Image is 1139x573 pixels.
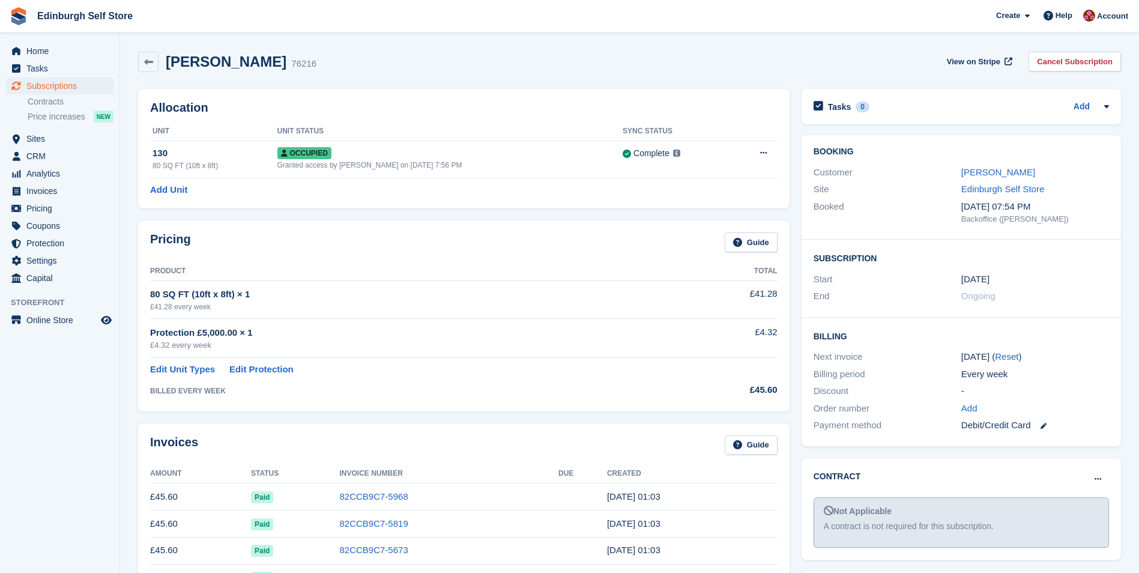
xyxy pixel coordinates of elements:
div: Every week [961,368,1109,381]
time: 2025-09-02 00:03:47 UTC [607,491,660,502]
div: £41.28 every week [150,302,676,312]
div: Backoffice ([PERSON_NAME]) [961,213,1109,225]
th: Status [251,464,339,484]
span: Create [996,10,1020,22]
span: Paid [251,518,273,530]
div: End [814,290,961,303]
a: Contracts [28,96,113,108]
div: 80 SQ FT (10ft x 8ft) [153,160,277,171]
td: £41.28 [676,280,777,318]
div: Customer [814,166,961,180]
div: Payment method [814,419,961,432]
h2: Booking [814,147,1109,157]
div: Debit/Credit Card [961,419,1109,432]
a: Edinburgh Self Store [961,184,1044,194]
div: Discount [814,384,961,398]
a: Reset [995,351,1018,362]
a: 82CCB9C7-5673 [340,545,408,555]
a: Cancel Subscription [1029,52,1121,71]
div: Not Applicable [824,505,1099,518]
h2: Billing [814,330,1109,342]
a: menu [6,148,113,165]
a: menu [6,312,113,329]
a: [PERSON_NAME] [961,167,1035,177]
td: £45.60 [150,537,251,564]
time: 2025-08-26 00:03:55 UTC [607,518,660,529]
div: Site [814,183,961,196]
h2: Allocation [150,101,778,115]
span: Analytics [26,165,98,182]
a: Guide [725,232,778,252]
a: Edinburgh Self Store [32,6,137,26]
span: Paid [251,545,273,557]
div: [DATE] 07:54 PM [961,200,1109,214]
div: Complete [633,147,669,160]
img: Lucy Michalec [1083,10,1095,22]
div: 130 [153,147,277,160]
a: menu [6,77,113,94]
time: 2025-08-19 00:03:30 UTC [607,545,660,555]
a: 82CCB9C7-5819 [340,518,408,529]
img: stora-icon-8386f47178a22dfd0bd8f6a31ec36ba5ce8667c1dd55bd0f319d3a0aa187defe.svg [10,7,28,25]
a: Edit Protection [229,363,294,377]
span: Home [26,43,98,59]
span: Subscriptions [26,77,98,94]
div: BILLED EVERY WEEK [150,386,676,396]
a: menu [6,235,113,252]
a: Add [1074,100,1090,114]
span: Capital [26,270,98,286]
span: View on Stripe [947,56,1000,68]
a: menu [6,252,113,269]
span: Occupied [277,147,331,159]
div: Order number [814,402,961,416]
span: Account [1097,10,1128,22]
div: Next invoice [814,350,961,364]
th: Product [150,262,676,281]
div: £45.60 [676,383,777,397]
div: Start [814,273,961,286]
div: £4.32 every week [150,339,676,351]
a: Guide [725,435,778,455]
a: menu [6,130,113,147]
a: menu [6,60,113,77]
div: Booked [814,200,961,225]
span: Storefront [11,297,119,309]
div: 80 SQ FT (10ft x 8ft) × 1 [150,288,676,302]
div: [DATE] ( ) [961,350,1109,364]
span: Protection [26,235,98,252]
span: Settings [26,252,98,269]
a: 82CCB9C7-5968 [340,491,408,502]
th: Unit Status [277,122,623,141]
a: Add Unit [150,183,187,197]
a: menu [6,200,113,217]
span: Help [1056,10,1072,22]
a: Edit Unit Types [150,363,215,377]
div: Protection £5,000.00 × 1 [150,326,676,340]
div: - [961,384,1109,398]
th: Created [607,464,778,484]
td: £45.60 [150,511,251,538]
a: menu [6,43,113,59]
span: Pricing [26,200,98,217]
h2: Subscription [814,252,1109,264]
td: £45.60 [150,484,251,511]
div: 76216 [291,57,316,71]
span: Paid [251,491,273,503]
div: Billing period [814,368,961,381]
th: Due [558,464,607,484]
a: Preview store [99,313,113,327]
div: NEW [94,111,113,123]
div: A contract is not required for this subscription. [824,520,1099,533]
a: menu [6,217,113,234]
th: Invoice Number [340,464,559,484]
div: Granted access by [PERSON_NAME] on [DATE] 7:56 PM [277,160,623,171]
span: Tasks [26,60,98,77]
th: Total [676,262,777,281]
span: Coupons [26,217,98,234]
a: menu [6,183,113,199]
h2: Contract [814,470,861,483]
span: Invoices [26,183,98,199]
th: Sync Status [623,122,730,141]
span: Online Store [26,312,98,329]
div: 0 [856,102,869,112]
